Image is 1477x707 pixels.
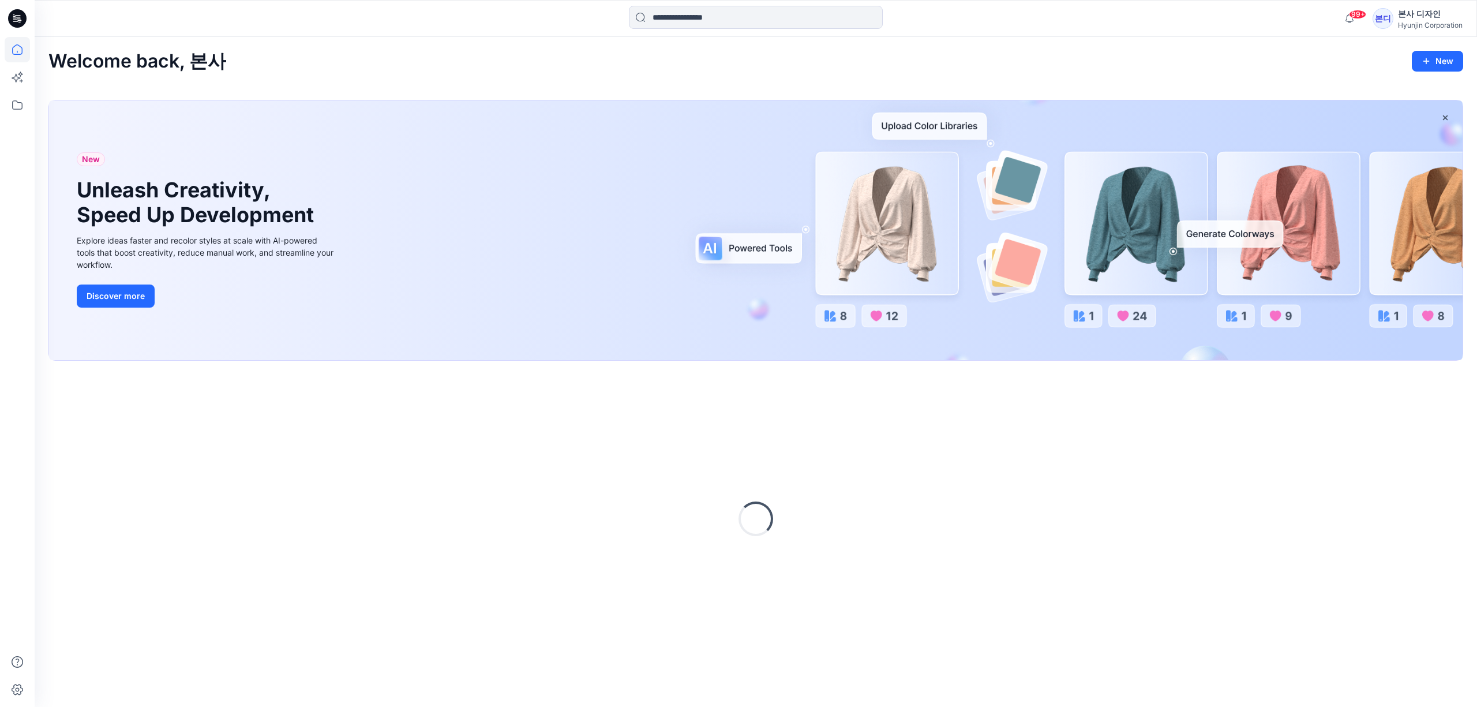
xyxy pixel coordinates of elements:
[1349,10,1366,19] span: 99+
[1373,8,1393,29] div: 본디
[1398,7,1463,21] div: 본사 디자인
[77,285,336,308] a: Discover more
[77,234,336,271] div: Explore ideas faster and recolor styles at scale with AI-powered tools that boost creativity, red...
[1398,21,1463,29] div: Hyunjin Corporation
[77,178,319,227] h1: Unleash Creativity, Speed Up Development
[77,285,155,308] button: Discover more
[82,152,100,166] span: New
[48,51,226,72] h2: Welcome back, 본사
[1412,51,1463,72] button: New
